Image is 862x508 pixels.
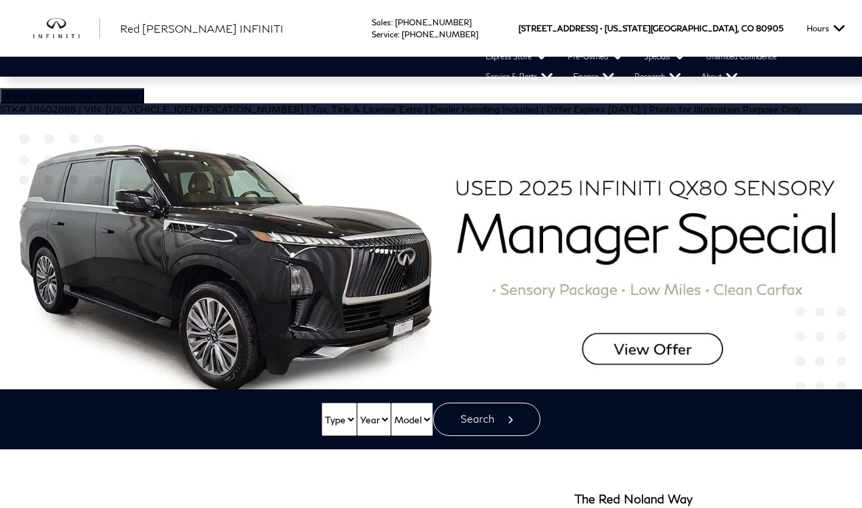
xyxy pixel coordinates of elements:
[398,29,400,39] span: :
[13,47,862,87] nav: Main Navigation
[391,403,433,436] select: Vehicle Model
[691,67,748,87] a: About
[322,403,357,436] select: Vehicle Type
[433,403,540,436] button: Search
[33,18,100,39] img: INFINITI
[357,403,391,436] select: Vehicle Year
[476,67,563,87] a: Service & Parts
[624,67,691,87] a: Research
[563,67,624,87] a: Finance
[75,90,139,101] span: HIDE DISCLAIMER
[372,29,398,39] span: Service
[558,47,634,67] a: Pre-Owned
[372,17,391,27] span: Sales
[518,23,783,33] a: [STREET_ADDRESS] • [US_STATE][GEOGRAPHIC_DATA], CO 80905
[120,22,284,35] span: Red [PERSON_NAME] INFINITI
[402,29,478,39] a: [PHONE_NUMBER]
[476,47,558,67] a: Express Store
[120,21,284,37] a: Red [PERSON_NAME] INFINITI
[395,17,472,27] a: [PHONE_NUMBER]
[574,493,693,506] h3: The Red Noland Way
[33,18,100,39] a: infiniti
[5,90,73,101] span: VIEW DISCLAIMER
[634,47,696,67] a: Specials
[696,47,787,67] a: Unlimited Confidence
[391,17,393,27] span: :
